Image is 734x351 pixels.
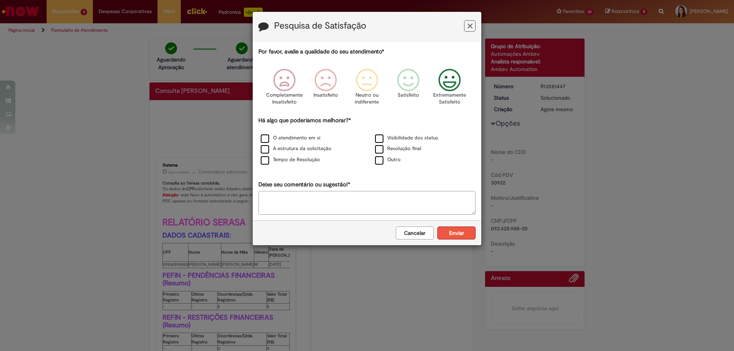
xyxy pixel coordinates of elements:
[265,63,304,115] div: Completamente Insatisfeito
[261,134,320,142] label: O atendimento em si
[433,92,466,106] p: Extremamente Satisfeito
[353,92,381,106] p: Neutro ou indiferente
[437,226,476,239] button: Enviar
[258,181,350,189] label: Deixe seu comentário ou sugestão!*
[313,92,338,99] p: Insatisfeito
[430,63,469,115] div: Extremamente Satisfeito
[375,134,438,142] label: Visibilidade dos status
[274,21,366,31] label: Pesquisa de Satisfação
[396,226,434,239] button: Cancelar
[258,116,476,166] div: Há algo que poderíamos melhorar?*
[375,156,401,163] label: Outro
[258,48,384,56] label: Por favor, avalie a qualidade do seu atendimento*
[398,92,419,99] p: Satisfeito
[389,63,428,115] div: Satisfeito
[266,92,303,106] p: Completamente Insatisfeito
[261,145,331,152] label: A estrutura da solicitação
[348,63,386,115] div: Neutro ou indiferente
[375,145,421,152] label: Resolução final
[306,63,345,115] div: Insatisfeito
[261,156,320,163] label: Tempo de Resolução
